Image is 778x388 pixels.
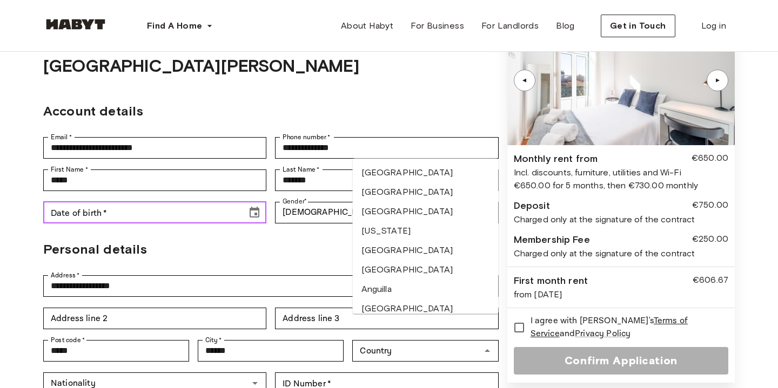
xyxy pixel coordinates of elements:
div: ▲ [712,77,723,84]
div: Monthly rent from [514,152,598,166]
label: Email [51,132,72,142]
h2: Account details [43,101,499,121]
span: About Habyt [341,19,393,32]
label: Phone number [283,132,331,142]
div: Deposit [514,199,550,213]
div: €250.00 [692,233,728,247]
span: For Business [411,19,464,32]
span: Find A Home [147,19,202,32]
a: Blog [547,15,583,37]
label: Address [51,270,80,280]
label: Post code [51,335,85,345]
li: [US_STATE] [353,221,499,241]
div: Incl. discounts, furniture, utilities and Wi-Fi [514,166,728,179]
img: Image of the room [507,16,735,145]
label: Gender * [283,197,307,206]
div: from [DATE] [514,288,728,301]
div: €750.00 [692,199,728,213]
h2: Personal details [43,240,499,259]
label: City [205,335,222,345]
span: I agree with [PERSON_NAME]'s and [531,315,720,341]
button: Get in Touch [601,15,675,37]
div: €606.67 [693,274,728,288]
img: Habyt [43,19,108,30]
a: For Landlords [473,15,547,37]
div: Charged only at the signature of the contract [514,213,728,226]
div: Membership Fee [514,233,590,247]
li: [GEOGRAPHIC_DATA] [353,241,499,260]
span: Get in Touch [610,19,666,32]
div: ▲ [519,77,530,84]
div: First month rent [514,274,588,288]
li: [GEOGRAPHIC_DATA] [353,202,499,221]
button: Choose date [244,202,265,223]
button: Close [480,343,495,358]
a: About Habyt [332,15,402,37]
h1: Private Room in [GEOGRAPHIC_DATA], [GEOGRAPHIC_DATA][PERSON_NAME] [43,27,499,79]
div: €650.00 [692,152,728,166]
div: [DEMOGRAPHIC_DATA] [275,202,498,223]
a: Log in [693,15,735,37]
li: [GEOGRAPHIC_DATA] [353,163,499,182]
label: First Name [51,165,88,174]
span: For Landlords [481,19,539,32]
li: Anguilla [353,280,499,299]
label: Last Name [283,165,320,174]
button: Find A Home [138,15,222,37]
div: Charged only at the signature of the contract [514,247,728,260]
li: [GEOGRAPHIC_DATA] [353,182,499,202]
span: Blog [556,19,575,32]
span: Log in [701,19,726,32]
div: €650.00 for 5 months, then €730.00 monthly [514,179,728,192]
li: [GEOGRAPHIC_DATA] [353,260,499,280]
a: Privacy Policy [575,328,631,339]
a: For Business [402,15,473,37]
li: [GEOGRAPHIC_DATA] [353,299,499,318]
